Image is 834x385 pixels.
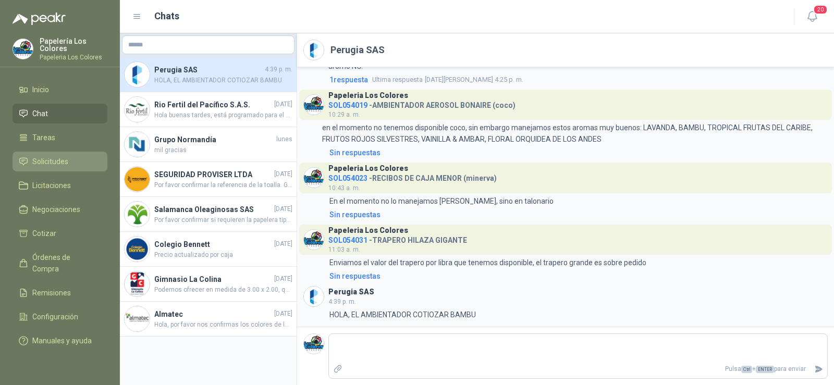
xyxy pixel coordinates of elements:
span: Remisiones [32,287,71,299]
a: 1respuestaUltima respuesta[DATE][PERSON_NAME] 4:25 p. m. [327,74,828,85]
h4: Almatec [154,308,272,320]
h4: Colegio Bennett [154,239,272,250]
span: Configuración [32,311,78,322]
span: Licitaciones [32,180,71,191]
span: Hola, por favor nos confirmas los colores de los vinilos aprobados. Gracias [154,320,292,330]
span: [DATE] [274,239,292,249]
div: Sin respuestas [329,209,381,220]
a: Solicitudes [13,152,107,171]
p: en el momento no tenemos disponible coco, sin embargo manejamos estos aromas muy buenos: LAVANDA,... [322,122,828,145]
h1: Chats [154,9,179,23]
label: Adjuntar archivos [329,360,347,378]
a: Company LogoGrupo Normandíalunesmil gracias [120,127,297,162]
span: Por favor confirmar la referencia de la toalla. Gracias [154,180,292,190]
img: Company Logo [125,167,150,192]
p: Enviamos el valor del trapero por libra que tenemos disponible, el trapero grande es sobre pedido [329,257,646,268]
h4: Rio Fertil del Pacífico S.A.S. [154,99,272,110]
span: [DATE] [274,100,292,109]
img: Logo peakr [13,13,66,25]
a: Negociaciones [13,200,107,219]
a: Sin respuestas [327,209,828,220]
h4: - AMBIENTADOR AEROSOL BONAIRE (coco) [328,98,516,108]
img: Company Logo [13,39,33,59]
img: Company Logo [304,40,324,60]
img: Company Logo [125,237,150,262]
a: Órdenes de Compra [13,247,107,279]
h3: Papeleria Los Colores [328,166,408,171]
span: [DATE] [274,204,292,214]
span: Chat [32,108,48,119]
span: HOLA, EL AMBIENTADOR COTIOZAR BAMBU [154,76,292,85]
span: Cotizar [32,228,56,239]
h2: Perugia SAS [330,43,385,57]
a: Company LogoSEGURIDAD PROVISER LTDA[DATE]Por favor confirmar la referencia de la toalla. Gracias [120,162,297,197]
h3: Perugia SAS [328,289,374,295]
p: HOLA, EL AMBIENTADOR COTIOZAR BAMBU [329,309,476,320]
p: Pulsa + para enviar [347,360,811,378]
h3: Papeleria Los Colores [328,228,408,233]
a: Chat [13,104,107,123]
a: Remisiones [13,283,107,303]
span: Solicitudes [32,156,68,167]
img: Company Logo [125,132,150,157]
span: Manuales y ayuda [32,335,92,346]
button: 20 [803,7,821,26]
a: Company LogoAlmatec[DATE]Hola, por favor nos confirmas los colores de los vinilos aprobados. Gracias [120,302,297,337]
h4: - RECIBOS DE CAJA MENOR (minerva) [328,171,497,181]
span: 10:43 a. m. [328,184,360,192]
img: Company Logo [304,287,324,306]
span: Negociaciones [32,204,80,215]
a: Company LogoSalamanca Oleaginosas SAS[DATE]Por favor confirmar si requieren la papelera tipo band... [120,197,297,232]
div: Sin respuestas [329,147,381,158]
a: Cotizar [13,223,107,243]
a: Configuración [13,307,107,327]
span: SOL054023 [328,174,367,182]
span: Tareas [32,132,55,143]
img: Company Logo [304,334,324,354]
a: Tareas [13,128,107,147]
span: Órdenes de Compra [32,252,97,275]
span: [DATE][PERSON_NAME] 4:25 p. m. [372,74,523,85]
span: Ctrl [741,366,752,373]
a: Licitaciones [13,176,107,195]
a: Company LogoPerugia SAS4:39 p. m.HOLA, EL AMBIENTADOR COTIOZAR BAMBU [120,57,297,92]
span: Ultima respuesta [372,74,423,85]
a: Manuales y ayuda [13,331,107,351]
a: Sin respuestas [327,270,828,282]
a: Company LogoRio Fertil del Pacífico S.A.S.[DATE]Hola buenas tardes, está programado para el día d... [120,92,297,127]
img: Company Logo [304,95,324,115]
img: Company Logo [304,168,324,188]
span: [DATE] [274,309,292,319]
p: Papelería Los Colores [40,38,107,52]
span: [DATE] [274,169,292,179]
span: 4:39 p. m. [328,298,356,305]
span: SOL054031 [328,236,367,244]
div: Sin respuestas [329,270,381,282]
span: Podemos ofrecer en medida de 3.00 x 2.00, quedamos atentos para cargar precio [154,285,292,295]
img: Company Logo [125,97,150,122]
span: ENTER [756,366,774,373]
span: mil gracias [154,145,292,155]
img: Company Logo [125,306,150,331]
a: Sin respuestas [327,147,828,158]
a: Inicio [13,80,107,100]
h4: SEGURIDAD PROVISER LTDA [154,169,272,180]
img: Company Logo [125,202,150,227]
span: Precio actualizado por caja [154,250,292,260]
button: Enviar [810,360,827,378]
span: SOL054019 [328,101,367,109]
p: En el momento no lo manejamos [PERSON_NAME], sino en talonario [329,195,554,207]
span: 10:29 a. m. [328,111,360,118]
h4: Salamanca Oleaginosas SAS [154,204,272,215]
span: [DATE] [274,274,292,284]
span: Hola buenas tardes, está programado para el día de mañana viernes en la mañana [154,110,292,120]
span: 1 respuesta [329,74,368,85]
h4: - TRAPERO HILAZA GIGANTE [328,233,467,243]
span: 11:03 a. m. [328,246,360,253]
span: 20 [813,5,828,15]
h4: Grupo Normandía [154,134,274,145]
h3: Papeleria Los Colores [328,93,408,98]
h4: Perugia SAS [154,64,263,76]
img: Company Logo [125,62,150,87]
span: Por favor confirmar si requieren la papelera tipo bandeja para escritorio o la papelera de piso. ... [154,215,292,225]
